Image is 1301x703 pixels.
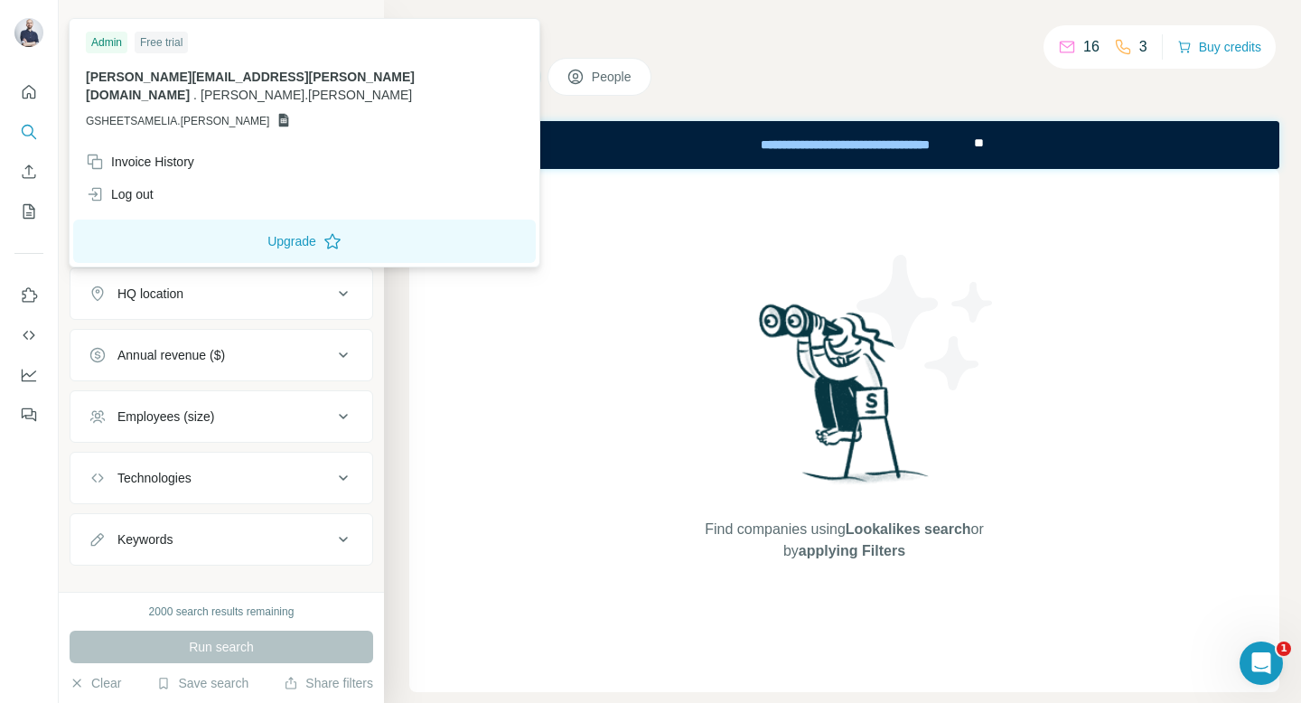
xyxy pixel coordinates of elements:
[70,272,372,315] button: HQ location
[70,456,372,500] button: Technologies
[70,518,372,561] button: Keywords
[1277,642,1291,656] span: 1
[86,32,127,53] div: Admin
[1083,36,1100,58] p: 16
[799,543,905,558] span: applying Filters
[14,76,43,108] button: Quick start
[86,113,269,129] span: GSHEETSAMELIA.[PERSON_NAME]
[14,398,43,431] button: Feedback
[135,32,188,53] div: Free trial
[845,241,1007,404] img: Surfe Illustration - Stars
[70,674,121,692] button: Clear
[117,285,183,303] div: HQ location
[846,521,971,537] span: Lookalikes search
[592,68,633,86] span: People
[73,220,536,263] button: Upgrade
[699,519,988,562] span: Find companies using or by
[156,674,248,692] button: Save search
[149,604,295,620] div: 2000 search results remaining
[14,155,43,188] button: Enrich CSV
[117,408,214,426] div: Employees (size)
[201,88,412,102] span: [PERSON_NAME].[PERSON_NAME]
[751,299,939,501] img: Surfe Illustration - Woman searching with binoculars
[117,469,192,487] div: Technologies
[86,185,154,203] div: Log out
[14,359,43,391] button: Dashboard
[86,70,415,102] span: [PERSON_NAME][EMAIL_ADDRESS][PERSON_NAME][DOMAIN_NAME]
[1177,34,1261,60] button: Buy credits
[14,279,43,312] button: Use Surfe on LinkedIn
[14,18,43,47] img: Avatar
[284,674,373,692] button: Share filters
[70,395,372,438] button: Employees (size)
[117,346,225,364] div: Annual revenue ($)
[1139,36,1147,58] p: 3
[409,22,1279,47] h4: Search
[1240,642,1283,685] iframe: Intercom live chat
[409,121,1279,169] iframe: Banner
[14,195,43,228] button: My lists
[314,11,384,38] button: Hide
[14,116,43,148] button: Search
[14,319,43,351] button: Use Surfe API
[70,333,372,377] button: Annual revenue ($)
[193,88,197,102] span: .
[70,16,126,33] div: New search
[117,530,173,548] div: Keywords
[86,153,194,171] div: Invoice History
